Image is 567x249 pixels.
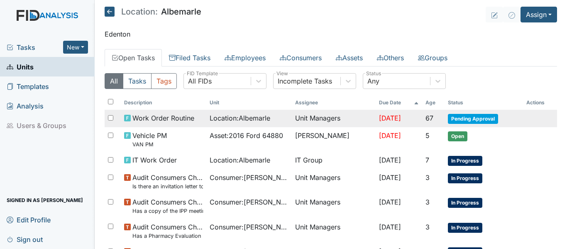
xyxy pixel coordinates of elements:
[105,73,177,89] div: Type filter
[425,156,429,164] span: 7
[7,213,51,226] span: Edit Profile
[292,96,376,110] th: Assignee
[105,49,162,67] a: Open Tasks
[132,173,203,190] span: Audit Consumers Charts Is there an invitation letter to Parent/Guardian for current years team me...
[278,76,332,86] div: Incomplete Tasks
[210,113,270,123] span: Location : Albemarle
[210,173,288,182] span: Consumer : [PERSON_NAME]
[425,198,430,206] span: 3
[292,219,376,243] td: Unit Managers
[370,49,411,67] a: Others
[448,156,482,166] span: In Progress
[132,131,167,148] span: Vehicle PM VAN PM
[292,194,376,218] td: Unit Managers
[63,41,88,54] button: New
[132,232,203,240] small: Has a Pharmacy Evaluation been completed quarterly?
[292,127,376,152] td: [PERSON_NAME]
[7,60,34,73] span: Units
[7,42,63,52] a: Tasks
[151,73,177,89] button: Tags
[445,96,523,110] th: Toggle SortBy
[379,131,401,140] span: [DATE]
[425,223,430,231] span: 3
[7,194,83,207] span: Signed in as [PERSON_NAME]
[379,198,401,206] span: [DATE]
[132,141,167,148] small: VAN PM
[425,173,430,182] span: 3
[448,173,482,183] span: In Progress
[329,49,370,67] a: Assets
[292,110,376,127] td: Unit Managers
[188,76,212,86] div: All FIDs
[448,198,482,208] span: In Progress
[379,156,401,164] span: [DATE]
[121,7,158,16] span: Location:
[7,80,49,93] span: Templates
[292,169,376,194] td: Unit Managers
[425,114,433,122] span: 67
[105,7,201,17] h5: Albemarle
[523,96,557,110] th: Actions
[132,207,203,215] small: Has a copy of the IPP meeting been sent to the Parent/Guardian [DATE] of the meeting?
[425,131,430,140] span: 5
[105,73,123,89] button: All
[448,223,482,233] span: In Progress
[367,76,379,86] div: Any
[448,131,467,141] span: Open
[132,113,194,123] span: Work Order Routine
[210,131,283,141] span: Asset : 2016 Ford 64880
[379,223,401,231] span: [DATE]
[121,96,206,110] th: Toggle SortBy
[218,49,273,67] a: Employees
[123,73,152,89] button: Tasks
[411,49,455,67] a: Groups
[521,7,557,22] button: Assign
[105,29,557,39] p: Edenton
[7,99,44,112] span: Analysis
[379,114,401,122] span: [DATE]
[210,197,288,207] span: Consumer : [PERSON_NAME]
[7,233,43,246] span: Sign out
[422,96,445,110] th: Toggle SortBy
[206,96,292,110] th: Toggle SortBy
[376,96,422,110] th: Toggle SortBy
[273,49,329,67] a: Consumers
[108,99,113,104] input: Toggle All Rows Selected
[162,49,218,67] a: Filed Tasks
[132,222,203,240] span: Audit Consumers Charts Has a Pharmacy Evaluation been completed quarterly?
[132,182,203,190] small: Is there an invitation letter to Parent/Guardian for current years team meetings in T-Logs (Therap)?
[379,173,401,182] span: [DATE]
[210,155,270,165] span: Location : Albemarle
[448,114,498,124] span: Pending Approval
[292,152,376,169] td: IT Group
[132,155,177,165] span: IT Work Order
[132,197,203,215] span: Audit Consumers Charts Has a copy of the IPP meeting been sent to the Parent/Guardian within 30 d...
[210,222,288,232] span: Consumer : [PERSON_NAME]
